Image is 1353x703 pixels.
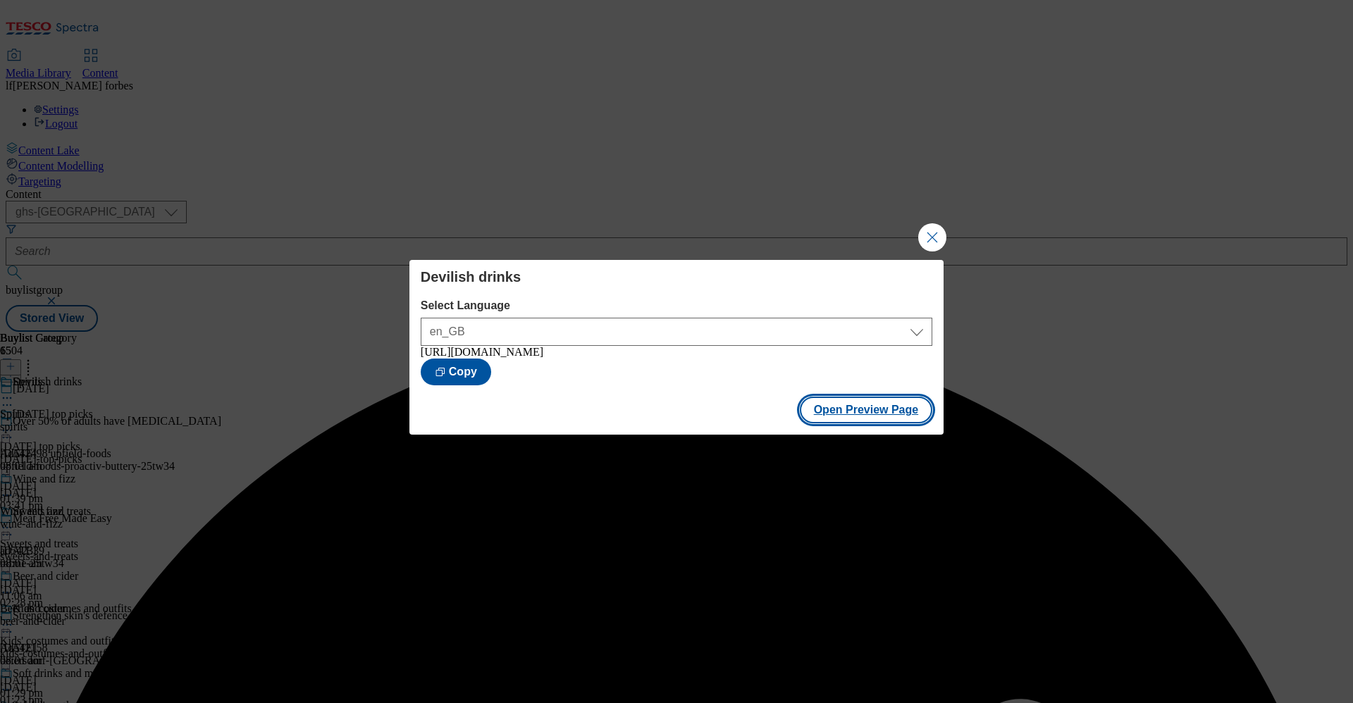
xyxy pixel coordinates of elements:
[421,346,932,359] div: [URL][DOMAIN_NAME]
[918,223,946,251] button: Close Modal
[421,299,932,312] label: Select Language
[800,397,933,423] button: Open Preview Page
[421,268,932,285] h4: Devilish drinks
[409,260,944,435] div: Modal
[421,359,491,385] button: Copy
